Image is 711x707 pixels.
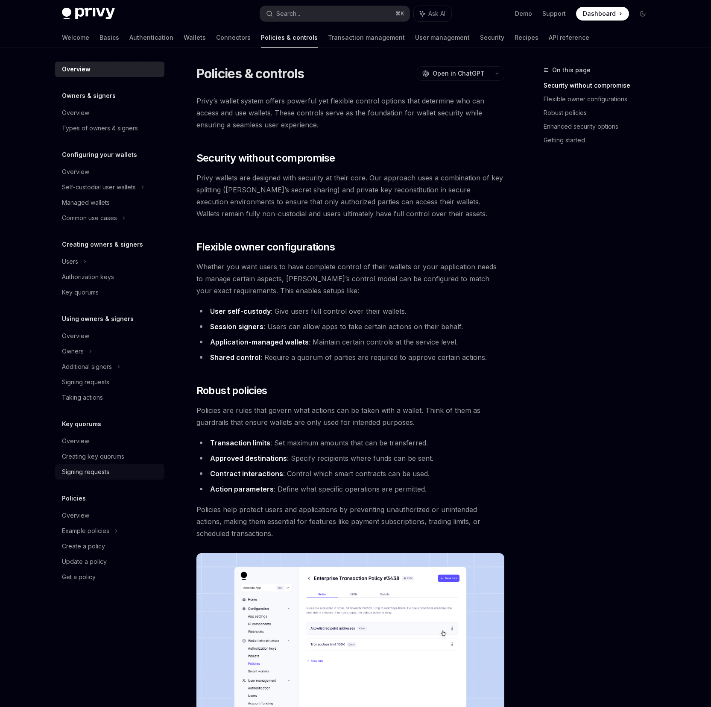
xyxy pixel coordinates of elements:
[542,9,566,18] a: Support
[196,321,504,333] li: : Users can allow apps to take certain actions on their behalf.
[328,27,405,48] a: Transaction management
[196,305,504,317] li: : Give users full control over their wallets.
[196,404,504,428] span: Policies are rules that govern what actions can be taken with a wallet. Think of them as guardrai...
[515,9,532,18] a: Demo
[62,392,103,403] div: Taking actions
[210,338,309,346] strong: Application-managed wallets
[62,541,105,551] div: Create a policy
[414,6,451,21] button: Ask AI
[62,287,99,298] div: Key quorums
[515,27,538,48] a: Recipes
[55,164,164,180] a: Overview
[210,307,271,315] strong: User self-custody
[62,436,89,446] div: Overview
[129,27,173,48] a: Authentication
[55,390,164,405] a: Taking actions
[583,9,616,18] span: Dashboard
[210,469,283,478] strong: Contract interactions
[196,95,504,131] span: Privy’s wallet system offers powerful yet flexible control options that determine who can access ...
[55,433,164,449] a: Overview
[62,493,86,504] h5: Policies
[62,346,84,356] div: Owners
[415,27,470,48] a: User management
[62,557,107,567] div: Update a policy
[55,464,164,480] a: Signing requests
[576,7,629,21] a: Dashboard
[55,328,164,344] a: Overview
[62,377,109,387] div: Signing requests
[196,351,504,363] li: : Require a quorum of parties are required to approve certain actions.
[55,449,164,464] a: Creating key quorums
[62,239,143,250] h5: Creating owners & signers
[260,6,410,21] button: Search...⌘K
[62,256,78,267] div: Users
[62,331,89,341] div: Overview
[62,272,114,282] div: Authorization keys
[261,27,318,48] a: Policies & controls
[196,261,504,297] span: Whether you want users to have complete control of their wallets or your application needs to man...
[62,510,89,521] div: Overview
[196,437,504,449] li: : Set maximum amounts that can be transferred.
[549,27,589,48] a: API reference
[276,9,300,19] div: Search...
[55,554,164,569] a: Update a policy
[62,467,109,477] div: Signing requests
[210,322,263,331] strong: Session signers
[62,27,89,48] a: Welcome
[210,439,270,447] strong: Transaction limits
[55,374,164,390] a: Signing requests
[395,10,404,17] span: ⌘ K
[196,452,504,464] li: : Specify recipients where funds can be sent.
[62,64,91,74] div: Overview
[636,7,650,21] button: Toggle dark mode
[544,92,656,106] a: Flexible owner configurations
[184,27,206,48] a: Wallets
[544,120,656,133] a: Enhanced security options
[55,121,164,136] a: Types of owners & signers
[62,526,109,536] div: Example policies
[216,27,251,48] a: Connectors
[62,213,117,223] div: Common use cases
[55,508,164,523] a: Overview
[55,105,164,121] a: Overview
[544,133,656,147] a: Getting started
[544,79,656,92] a: Security without compromise
[62,150,137,160] h5: Configuring your wallets
[210,454,287,462] strong: Approved destinations
[196,172,504,220] span: Privy wallets are designed with security at their core. Our approach uses a combination of key sp...
[62,197,110,208] div: Managed wallets
[55,539,164,554] a: Create a policy
[480,27,504,48] a: Security
[428,9,445,18] span: Ask AI
[210,353,260,362] strong: Shared control
[55,195,164,210] a: Managed wallets
[196,66,304,81] h1: Policies & controls
[62,8,115,20] img: dark logo
[62,108,89,118] div: Overview
[62,572,96,582] div: Get a policy
[196,336,504,348] li: : Maintain certain controls at the service level.
[62,91,116,101] h5: Owners & signers
[55,285,164,300] a: Key quorums
[55,269,164,285] a: Authorization keys
[210,485,274,493] strong: Action parameters
[417,66,490,81] button: Open in ChatGPT
[196,384,267,398] span: Robust policies
[62,167,89,177] div: Overview
[62,314,134,324] h5: Using owners & signers
[196,151,335,165] span: Security without compromise
[196,240,335,254] span: Flexible owner configurations
[62,362,112,372] div: Additional signers
[544,106,656,120] a: Robust policies
[196,504,504,539] span: Policies help protect users and applications by preventing unauthorized or unintended actions, ma...
[62,419,101,429] h5: Key quorums
[196,483,504,495] li: : Define what specific operations are permitted.
[62,182,136,192] div: Self-custodial user wallets
[55,569,164,585] a: Get a policy
[62,451,124,462] div: Creating key quorums
[552,65,591,75] span: On this page
[99,27,119,48] a: Basics
[196,468,504,480] li: : Control which smart contracts can be used.
[433,69,485,78] span: Open in ChatGPT
[62,123,138,133] div: Types of owners & signers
